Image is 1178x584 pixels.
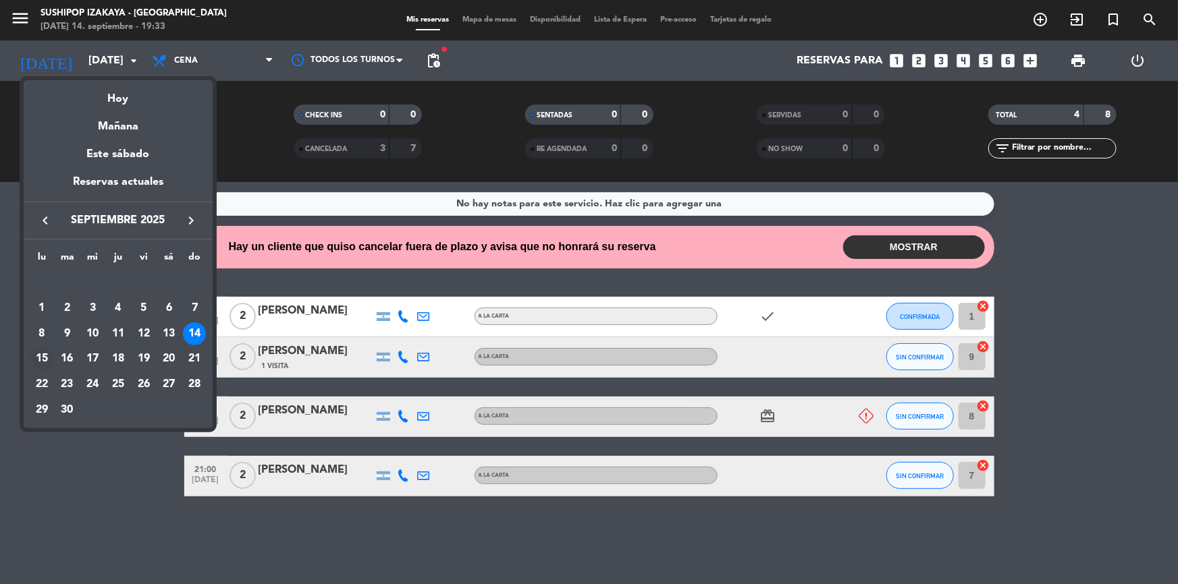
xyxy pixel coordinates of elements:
[81,373,104,396] div: 24
[24,173,213,201] div: Reservas actuales
[131,250,157,270] th: viernes
[132,322,155,345] div: 12
[37,212,53,229] i: keyboard_arrow_left
[179,212,203,229] button: keyboard_arrow_right
[157,373,180,396] div: 27
[182,295,207,321] td: 7 de septiembre de 2025
[55,347,80,372] td: 16 de septiembre de 2025
[29,397,55,423] td: 29 de septiembre de 2025
[131,295,157,321] td: 5 de septiembre de 2025
[157,321,182,347] td: 13 de septiembre de 2025
[29,270,207,295] td: SEP.
[56,297,79,320] div: 2
[131,347,157,372] td: 19 de septiembre de 2025
[183,297,206,320] div: 7
[55,372,80,397] td: 23 de septiembre de 2025
[30,297,53,320] div: 1
[157,372,182,397] td: 27 de septiembre de 2025
[131,372,157,397] td: 26 de septiembre de 2025
[183,373,206,396] div: 28
[30,373,53,396] div: 22
[105,250,131,270] th: jueves
[29,321,55,347] td: 8 de septiembre de 2025
[157,322,180,345] div: 13
[132,347,155,370] div: 19
[30,322,53,345] div: 8
[29,372,55,397] td: 22 de septiembre de 2025
[81,322,104,345] div: 10
[132,373,155,396] div: 26
[56,347,79,370] div: 16
[81,297,104,320] div: 3
[132,297,155,320] div: 5
[29,347,55,372] td: 15 de septiembre de 2025
[131,321,157,347] td: 12 de septiembre de 2025
[107,373,130,396] div: 25
[80,347,105,372] td: 17 de septiembre de 2025
[30,399,53,421] div: 29
[56,373,79,396] div: 23
[157,347,182,372] td: 20 de septiembre de 2025
[55,397,80,423] td: 30 de septiembre de 2025
[157,297,180,320] div: 6
[105,295,131,321] td: 4 de septiembre de 2025
[182,372,207,397] td: 28 de septiembre de 2025
[157,250,182,270] th: sábado
[105,347,131,372] td: 18 de septiembre de 2025
[107,347,130,370] div: 18
[24,80,213,108] div: Hoy
[157,295,182,321] td: 6 de septiembre de 2025
[183,347,206,370] div: 21
[55,295,80,321] td: 2 de septiembre de 2025
[182,347,207,372] td: 21 de septiembre de 2025
[107,297,130,320] div: 4
[30,347,53,370] div: 15
[182,321,207,347] td: 14 de septiembre de 2025
[183,322,206,345] div: 14
[56,399,79,421] div: 30
[182,250,207,270] th: domingo
[80,250,105,270] th: miércoles
[80,321,105,347] td: 10 de septiembre de 2025
[105,321,131,347] td: 11 de septiembre de 2025
[81,347,104,370] div: 17
[80,295,105,321] td: 3 de septiembre de 2025
[29,295,55,321] td: 1 de septiembre de 2025
[56,322,79,345] div: 9
[105,372,131,397] td: 25 de septiembre de 2025
[183,212,199,229] i: keyboard_arrow_right
[107,322,130,345] div: 11
[33,212,57,229] button: keyboard_arrow_left
[157,347,180,370] div: 20
[55,250,80,270] th: martes
[57,212,179,229] span: septiembre 2025
[80,372,105,397] td: 24 de septiembre de 2025
[55,321,80,347] td: 9 de septiembre de 2025
[29,250,55,270] th: lunes
[24,136,213,173] div: Este sábado
[24,108,213,136] div: Mañana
